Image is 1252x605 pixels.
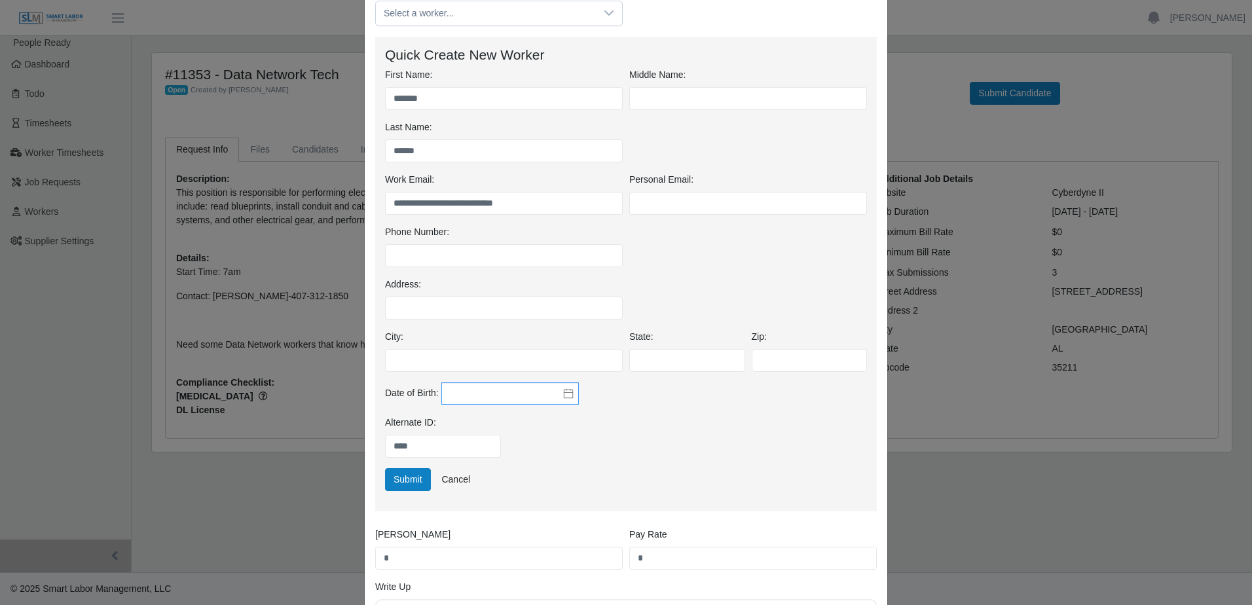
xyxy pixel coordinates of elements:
h4: Quick Create New Worker [385,46,867,63]
label: City: [385,330,403,344]
label: Address: [385,278,421,291]
a: Cancel [433,468,479,491]
label: Zip: [752,330,767,344]
label: [PERSON_NAME] [375,528,451,541]
label: Pay Rate [629,528,667,541]
label: Personal Email: [629,173,693,187]
label: Last Name: [385,120,432,134]
label: First Name: [385,68,432,82]
label: Work Email: [385,173,434,187]
label: State: [629,330,654,344]
button: Submit [385,468,431,491]
body: Rich Text Area. Press ALT-0 for help. [10,10,488,25]
label: Middle Name: [629,68,686,82]
label: Date of Birth: [385,386,439,400]
label: Alternate ID: [385,416,436,430]
label: Phone Number: [385,225,449,239]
